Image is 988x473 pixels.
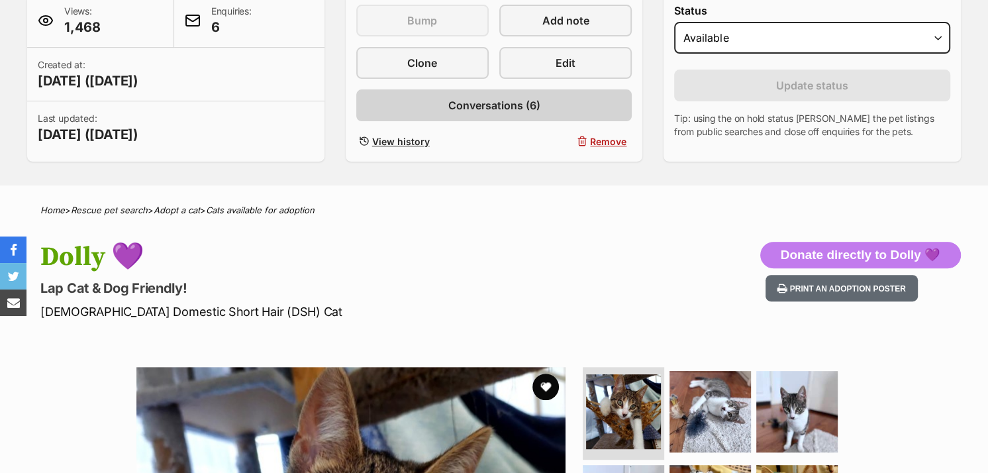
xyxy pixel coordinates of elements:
[356,47,489,79] a: Clone
[776,78,848,93] span: Update status
[356,89,632,121] a: Conversations (6)
[154,205,200,215] a: Adopt a cat
[38,72,138,90] span: [DATE] ([DATE])
[586,374,661,449] img: Photo of Dolly 💜
[372,134,430,148] span: View history
[674,5,950,17] label: Status
[499,5,632,36] a: Add note
[7,205,981,215] div: > > >
[556,55,575,71] span: Edit
[407,13,437,28] span: Bump
[71,205,148,215] a: Rescue pet search
[211,18,252,36] span: 6
[532,374,559,400] button: favourite
[356,5,489,36] button: Bump
[756,371,838,452] img: Photo of Dolly 💜
[64,18,101,36] span: 1,468
[356,132,489,151] a: View history
[499,47,632,79] a: Edit
[499,132,632,151] button: Remove
[760,242,961,268] button: Donate directly to Dolly 💜
[64,5,101,36] p: Views:
[590,134,626,148] span: Remove
[40,303,601,321] p: [DEMOGRAPHIC_DATA] Domestic Short Hair (DSH) Cat
[674,112,950,138] p: Tip: using the on hold status [PERSON_NAME] the pet listings from public searches and close off e...
[407,55,437,71] span: Clone
[674,70,950,101] button: Update status
[669,371,751,452] img: Photo of Dolly 💜
[38,58,138,90] p: Created at:
[542,13,589,28] span: Add note
[206,205,315,215] a: Cats available for adoption
[38,125,138,144] span: [DATE] ([DATE])
[211,5,252,36] p: Enquiries:
[38,112,138,144] p: Last updated:
[40,242,601,272] h1: Dolly 💜
[40,205,65,215] a: Home
[40,279,601,297] p: Lap Cat & Dog Friendly!
[766,275,918,302] button: Print an adoption poster
[448,97,540,113] span: Conversations (6)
